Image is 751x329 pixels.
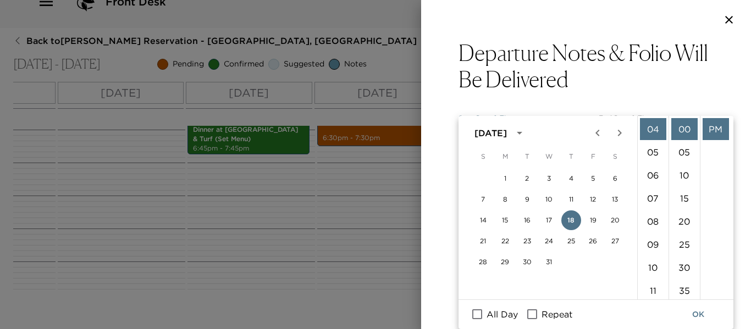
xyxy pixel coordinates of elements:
label: End Date & Time [599,114,654,123]
li: 10 hours [640,256,666,278]
button: 6 [605,169,625,188]
button: 5 [583,169,603,188]
button: 12 [583,189,603,209]
li: 5 hours [640,141,666,163]
span: All Day [487,308,518,321]
button: 25 [561,231,581,251]
button: 3 [539,169,559,188]
span: Saturday [605,146,625,168]
li: 11 hours [640,280,666,302]
span: Thursday [561,146,581,168]
button: 1 [495,169,515,188]
button: 19 [583,210,603,230]
li: 7 hours [640,187,666,209]
span: Wednesday [539,146,559,168]
li: 35 minutes [671,280,698,302]
li: 15 minutes [671,187,698,209]
button: 28 [473,252,493,272]
button: 9 [517,189,537,209]
button: 26 [583,231,603,251]
span: Tuesday [517,146,537,168]
button: 13 [605,189,625,209]
ul: Select meridiem [700,116,731,299]
button: 10 [539,189,559,209]
button: Previous month [587,122,609,144]
li: 4 hours [640,118,666,140]
button: 24 [539,231,559,251]
button: OK [681,304,716,325]
button: 11 [561,189,581,209]
button: 16 [517,210,537,230]
span: Sunday [473,146,493,168]
button: 14 [473,210,493,230]
button: 21 [473,231,493,251]
span: Repeat [542,308,572,321]
button: 7 [473,189,493,209]
button: Next month [609,122,631,144]
div: [DATE] [474,126,507,140]
button: 18 [561,210,581,230]
span: Friday [583,146,603,168]
button: Departure Notes & Folio Will Be Delivered [459,40,714,92]
li: 25 minutes [671,233,698,255]
ul: Select minutes [669,116,700,299]
li: PM [703,118,729,140]
button: 31 [539,252,559,272]
button: 2 [517,169,537,188]
button: 23 [517,231,537,251]
li: 8 hours [640,210,666,232]
li: 10 minutes [671,164,698,186]
button: 30 [517,252,537,272]
li: 30 minutes [671,256,698,278]
button: 29 [495,252,515,272]
ul: Select hours [638,116,669,299]
button: 8 [495,189,515,209]
label: Start Date & Time [459,114,516,123]
li: 5 minutes [671,141,698,163]
button: 22 [495,231,515,251]
button: 20 [605,210,625,230]
button: 27 [605,231,625,251]
button: 17 [539,210,559,230]
li: 6 hours [640,164,666,186]
li: 0 minutes [671,118,698,140]
button: 15 [495,210,515,230]
button: 4 [561,169,581,188]
button: calendar view is open, switch to year view [510,124,529,142]
li: 9 hours [640,233,666,255]
li: 20 minutes [671,210,698,232]
span: Monday [495,146,515,168]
